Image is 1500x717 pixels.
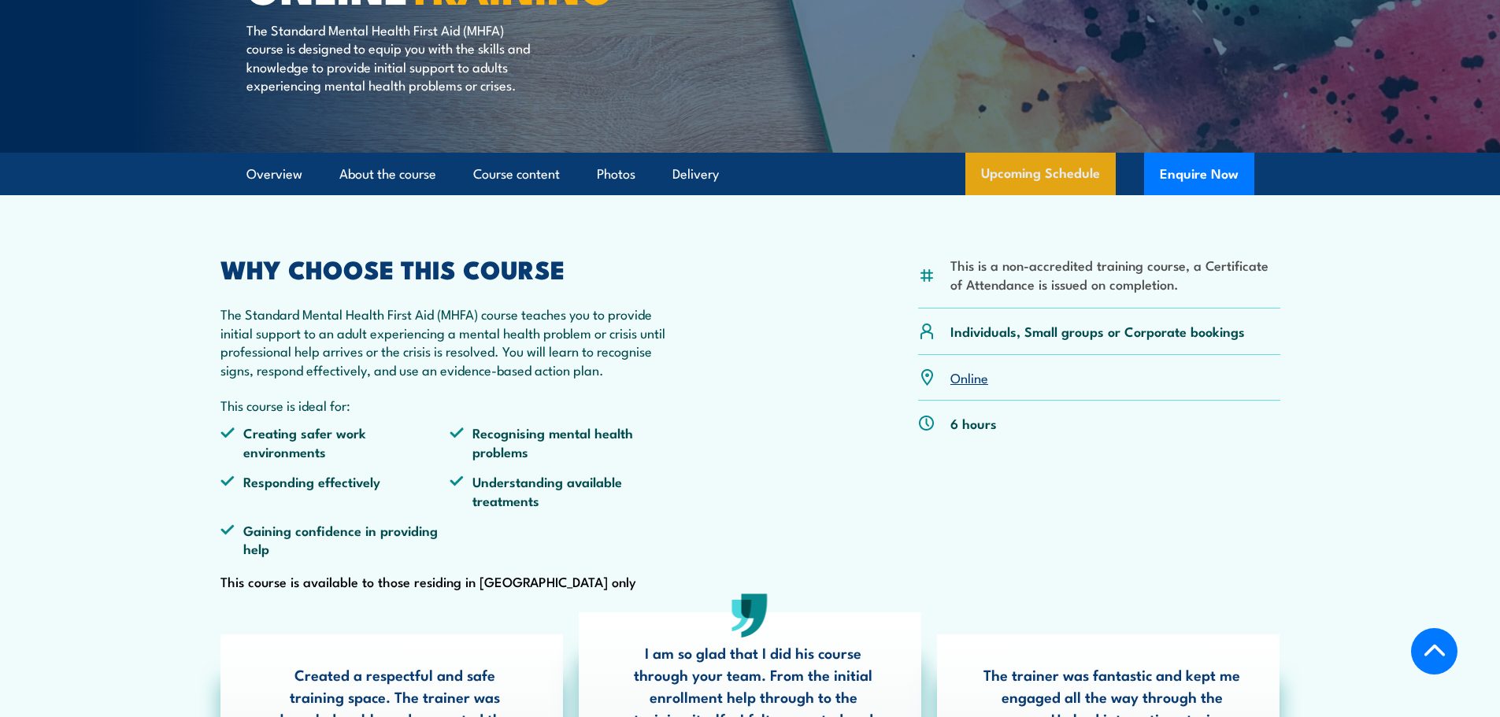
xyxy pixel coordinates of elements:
[246,20,534,94] p: The Standard Mental Health First Aid (MHFA) course is designed to equip you with the skills and k...
[473,153,560,195] a: Course content
[950,256,1280,293] li: This is a non-accredited training course, a Certificate of Attendance is issued on completion.
[1144,153,1254,195] button: Enquire Now
[965,153,1116,195] a: Upcoming Schedule
[220,396,680,414] p: This course is ideal for:
[339,153,436,195] a: About the course
[672,153,719,195] a: Delivery
[220,305,680,379] p: The Standard Mental Health First Aid (MHFA) course teaches you to provide initial support to an a...
[950,414,997,432] p: 6 hours
[450,423,680,460] li: Recognising mental health problems
[246,153,302,195] a: Overview
[597,153,635,195] a: Photos
[450,472,680,509] li: Understanding available treatments
[220,257,680,593] div: This course is available to those residing in [GEOGRAPHIC_DATA] only
[950,322,1245,340] p: Individuals, Small groups or Corporate bookings
[220,423,450,460] li: Creating safer work environments
[950,368,988,386] a: Online
[220,521,450,558] li: Gaining confidence in providing help
[220,472,450,509] li: Responding effectively
[220,257,680,279] h2: WHY CHOOSE THIS COURSE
